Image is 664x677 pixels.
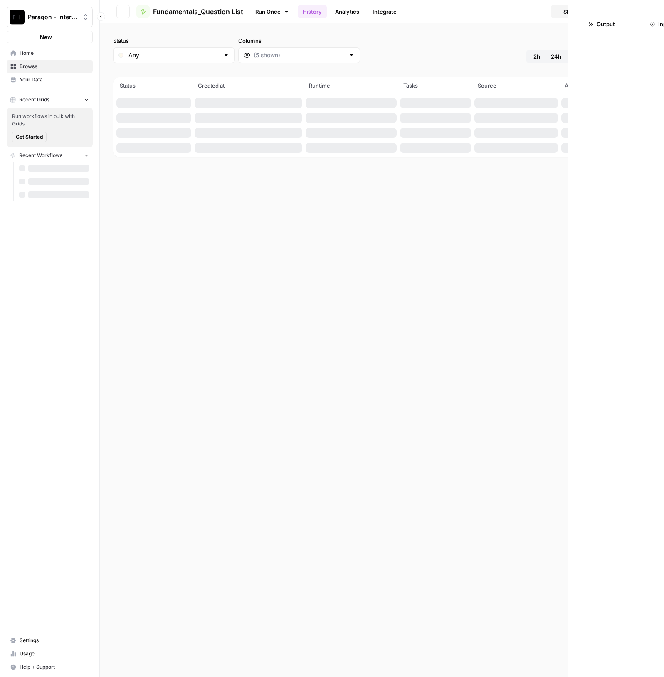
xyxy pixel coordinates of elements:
a: Settings [7,634,93,647]
span: Recent Grids [19,96,49,103]
span: Home [20,49,89,57]
span: Get Started [16,133,43,141]
th: Status [115,77,193,96]
th: Created at [193,77,304,96]
span: Fundamentals_Question List [153,7,243,17]
span: Paragon - Internal Usage [28,13,78,21]
a: Run Once [250,5,294,19]
span: Run workflows in bulk with Grids [12,113,88,128]
a: Your Data [7,73,93,86]
label: Columns [238,37,360,45]
img: Paragon - Internal Usage Logo [10,10,25,25]
span: Settings [20,637,89,644]
a: Fundamentals_Question List [136,5,243,18]
span: Your Data [20,76,89,83]
span: New [40,33,52,41]
a: Integrate [368,5,402,18]
button: Help + Support [7,660,93,674]
a: Usage [7,647,93,660]
button: New [7,31,93,43]
button: Workspace: Paragon - Internal Usage [7,7,93,27]
span: Usage [20,650,89,657]
button: Recent Workflows [7,149,93,162]
a: Home [7,47,93,60]
a: Analytics [330,5,364,18]
input: (5 shown) [254,51,345,59]
a: History [298,5,327,18]
input: Any [128,51,220,59]
a: Browse [7,60,93,73]
span: Help + Support [20,663,89,671]
span: Browse [20,63,89,70]
th: Runtime [304,77,398,96]
button: Output [573,17,630,31]
button: Get Started [12,132,47,142]
button: Recent Grids [7,93,93,106]
span: Recent Workflows [19,152,62,159]
label: Status [113,37,235,45]
th: Tasks [398,77,473,96]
